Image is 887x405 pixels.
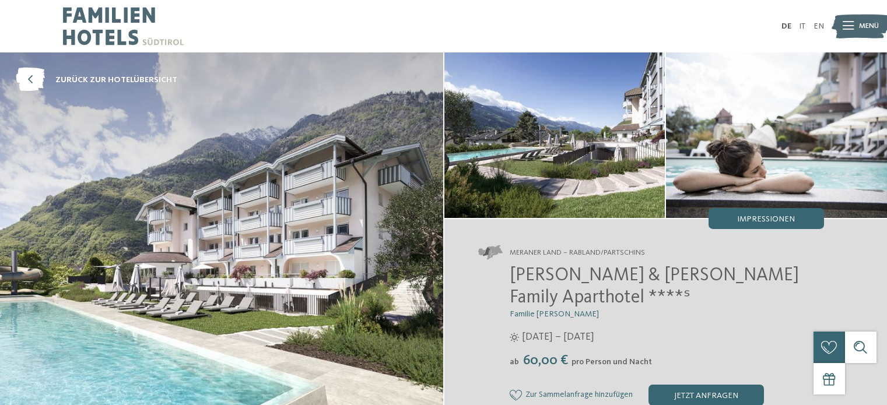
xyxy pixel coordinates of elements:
[520,354,570,368] span: 60,00 €
[666,52,887,218] img: Das Familienhotel im Meraner Land zum Erholen
[572,358,652,366] span: pro Person und Nacht
[799,22,805,30] a: IT
[510,266,799,307] span: [PERSON_NAME] & [PERSON_NAME] Family Aparthotel ****ˢ
[525,390,633,400] span: Zur Sammelanfrage hinzufügen
[781,22,791,30] a: DE
[510,333,519,342] i: Öffnungszeiten im Sommer
[510,358,519,366] span: ab
[55,74,177,86] span: zurück zur Hotelübersicht
[859,21,879,31] span: Menü
[737,215,795,223] span: Impressionen
[522,330,594,344] span: [DATE] – [DATE]
[444,52,665,218] img: Das Familienhotel im Meraner Land zum Erholen
[814,22,824,30] a: EN
[16,68,177,92] a: zurück zur Hotelübersicht
[510,248,645,258] span: Meraner Land – Rabland/Partschins
[510,310,599,318] span: Familie [PERSON_NAME]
